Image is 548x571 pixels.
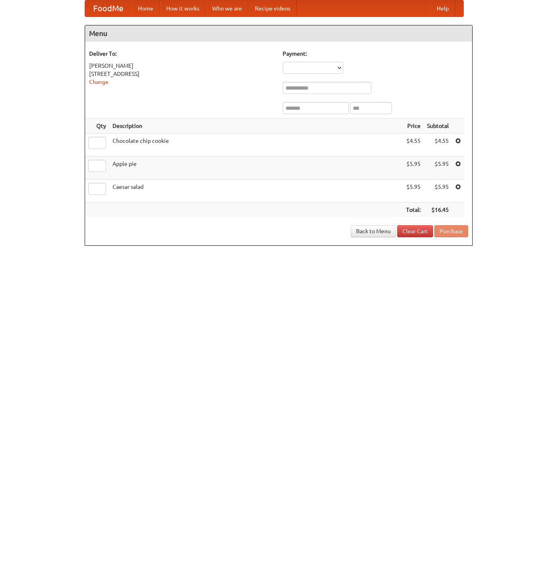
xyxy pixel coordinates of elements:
[85,0,131,17] a: FoodMe
[89,50,275,58] h5: Deliver To:
[403,180,424,203] td: $5.95
[403,134,424,157] td: $4.55
[403,203,424,218] th: Total:
[160,0,206,17] a: How it works
[248,0,297,17] a: Recipe videos
[109,180,403,203] td: Caesar salad
[206,0,248,17] a: Who we are
[283,50,468,58] h5: Payment:
[424,203,452,218] th: $16.45
[424,119,452,134] th: Subtotal
[109,119,403,134] th: Description
[403,119,424,134] th: Price
[403,157,424,180] td: $5.95
[397,225,433,237] a: Clear Cart
[131,0,160,17] a: Home
[89,62,275,70] div: [PERSON_NAME]
[85,25,472,42] h4: Menu
[109,157,403,180] td: Apple pie
[430,0,455,17] a: Help
[89,79,108,85] a: Change
[89,70,275,78] div: [STREET_ADDRESS]
[424,134,452,157] td: $4.55
[434,225,468,237] button: Purchase
[424,157,452,180] td: $5.95
[424,180,452,203] td: $5.95
[85,119,109,134] th: Qty
[351,225,396,237] a: Back to Menu
[109,134,403,157] td: Chocolate chip cookie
